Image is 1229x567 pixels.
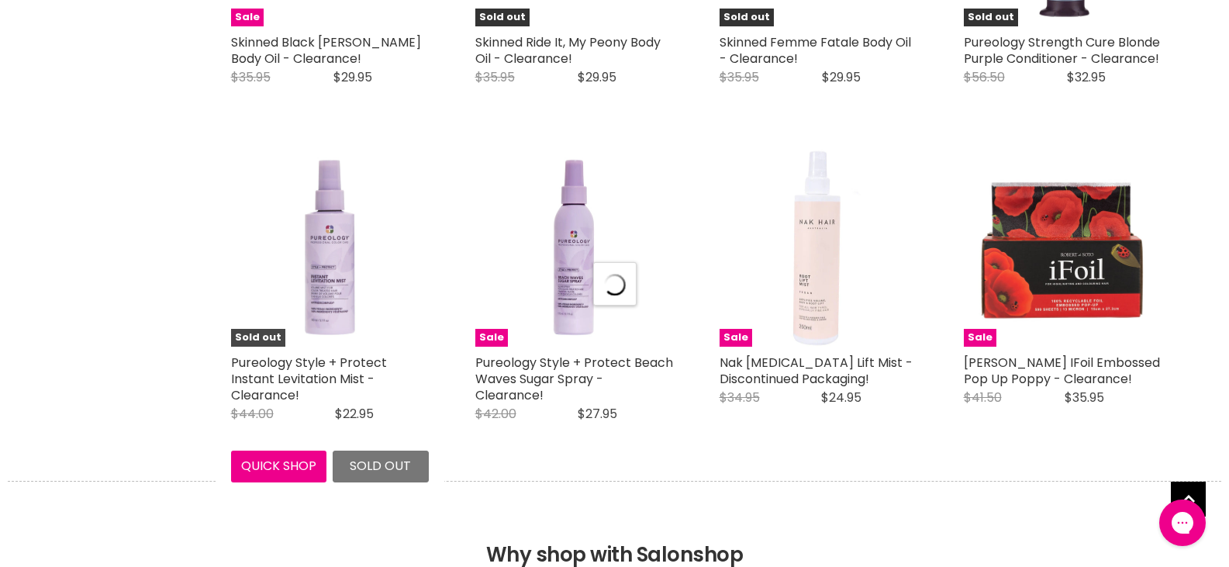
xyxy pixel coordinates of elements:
span: $27.95 [578,405,617,423]
span: $29.95 [578,68,616,86]
span: $24.95 [821,389,861,406]
img: Robert De Soto IFoil Embossed Pop Up Poppy - Clearance! [964,149,1162,347]
a: Skinned Black [PERSON_NAME] Body Oil - Clearance! [231,33,421,67]
a: Back to top [1171,482,1206,517]
a: Pureology Style + Protect Instant Levitation Mist - Clearance! Sold out [231,149,429,347]
span: Sold out [720,9,774,26]
span: Sold out [231,329,285,347]
span: $29.95 [822,68,861,86]
span: Sale [475,329,508,347]
button: Quick shop [231,451,327,482]
span: $56.50 [964,68,1005,86]
span: Sold out [350,457,411,475]
a: Pureology Style + Protect Beach Waves Sugar Spray - Clearance! Sale [475,149,673,347]
span: $35.95 [231,68,271,86]
span: $35.95 [475,68,515,86]
span: $42.00 [475,405,516,423]
a: Skinned Femme Fatale Body Oil - Clearance! [720,33,911,67]
span: $35.95 [1065,389,1104,406]
span: Back to top [1171,482,1206,522]
span: Sold out [475,9,530,26]
span: $32.95 [1067,68,1106,86]
span: $35.95 [720,68,759,86]
img: Nak Hair Root Lift Mist - Discontinued Packaging! [720,149,917,347]
a: [PERSON_NAME] IFoil Embossed Pop Up Poppy - Clearance! [964,354,1160,388]
a: Skinned Ride It, My Peony Body Oil - Clearance! [475,33,661,67]
span: $44.00 [231,405,274,423]
a: Pureology Style + Protect Instant Levitation Mist - Clearance! [231,354,387,404]
button: Sold out [333,451,429,482]
img: Pureology Style + Protect Instant Levitation Mist - Clearance! [231,149,429,347]
a: Pureology Style + Protect Beach Waves Sugar Spray - Clearance! [475,354,673,404]
span: $22.95 [335,405,374,423]
span: Sale [720,329,752,347]
span: $41.50 [964,389,1002,406]
span: $29.95 [333,68,372,86]
a: Pureology Strength Cure Blonde Purple Conditioner - Clearance! [964,33,1160,67]
span: Sold out [964,9,1018,26]
a: Nak [MEDICAL_DATA] Lift Mist - Discontinued Packaging! [720,354,913,388]
img: Pureology Style + Protect Beach Waves Sugar Spray - Clearance! [475,149,673,347]
a: Robert De Soto IFoil Embossed Pop Up Poppy - Clearance! Robert De Soto IFoil Embossed Pop Up Popp... [964,149,1162,347]
iframe: Gorgias live chat messenger [1151,494,1213,551]
span: $34.95 [720,389,760,406]
span: Sale [231,9,264,26]
span: Sale [964,329,996,347]
a: Nak Hair Root Lift Mist - Discontinued Packaging! Sale [720,149,917,347]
